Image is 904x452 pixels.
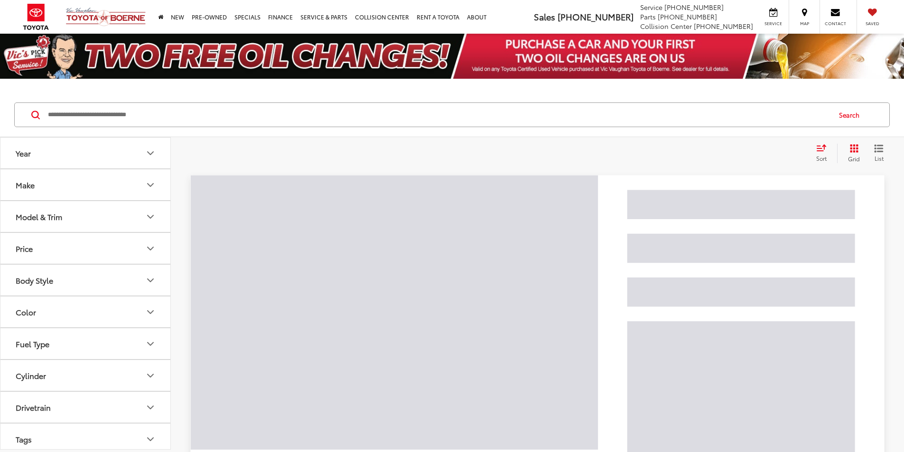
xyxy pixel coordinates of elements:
button: MakeMake [0,169,171,200]
span: List [874,154,884,162]
span: Contact [825,20,846,27]
div: Cylinder [16,371,46,380]
span: Sales [534,10,555,23]
div: Fuel Type [16,339,49,348]
div: Color [16,307,36,316]
span: Service [640,2,662,12]
button: YearYear [0,138,171,168]
div: Color [145,306,156,318]
div: Price [16,244,33,253]
div: Year [145,148,156,159]
span: Grid [848,155,860,163]
div: Body Style [145,275,156,286]
div: Make [145,179,156,191]
span: [PHONE_NUMBER] [658,12,717,21]
button: ColorColor [0,296,171,327]
div: Tags [145,434,156,445]
span: Saved [862,20,883,27]
span: Collision Center [640,21,692,31]
div: Model & Trim [145,211,156,222]
div: Drivetrain [16,403,51,412]
button: Search [830,103,873,127]
span: Sort [816,154,827,162]
button: List View [867,144,891,163]
div: Cylinder [145,370,156,381]
span: [PHONE_NUMBER] [694,21,753,31]
button: Fuel TypeFuel Type [0,328,171,359]
div: Make [16,180,35,189]
button: Model & TrimModel & Trim [0,201,171,232]
div: Tags [16,434,32,443]
button: Grid View [837,144,867,163]
div: Body Style [16,276,53,285]
div: Price [145,243,156,254]
button: CylinderCylinder [0,360,171,391]
div: Year [16,148,31,157]
div: Drivetrain [145,402,156,413]
img: Vic Vaughan Toyota of Boerne [65,7,146,27]
span: Map [794,20,815,27]
button: DrivetrainDrivetrain [0,392,171,423]
span: [PHONE_NUMBER] [558,10,634,23]
span: [PHONE_NUMBER] [664,2,724,12]
span: Service [763,20,784,27]
button: Body StyleBody Style [0,265,171,295]
div: Model & Trim [16,212,62,221]
div: Fuel Type [145,338,156,350]
button: Select sort value [811,144,837,163]
input: Search by Make, Model, or Keyword [47,103,830,126]
button: PricePrice [0,233,171,264]
span: Parts [640,12,656,21]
